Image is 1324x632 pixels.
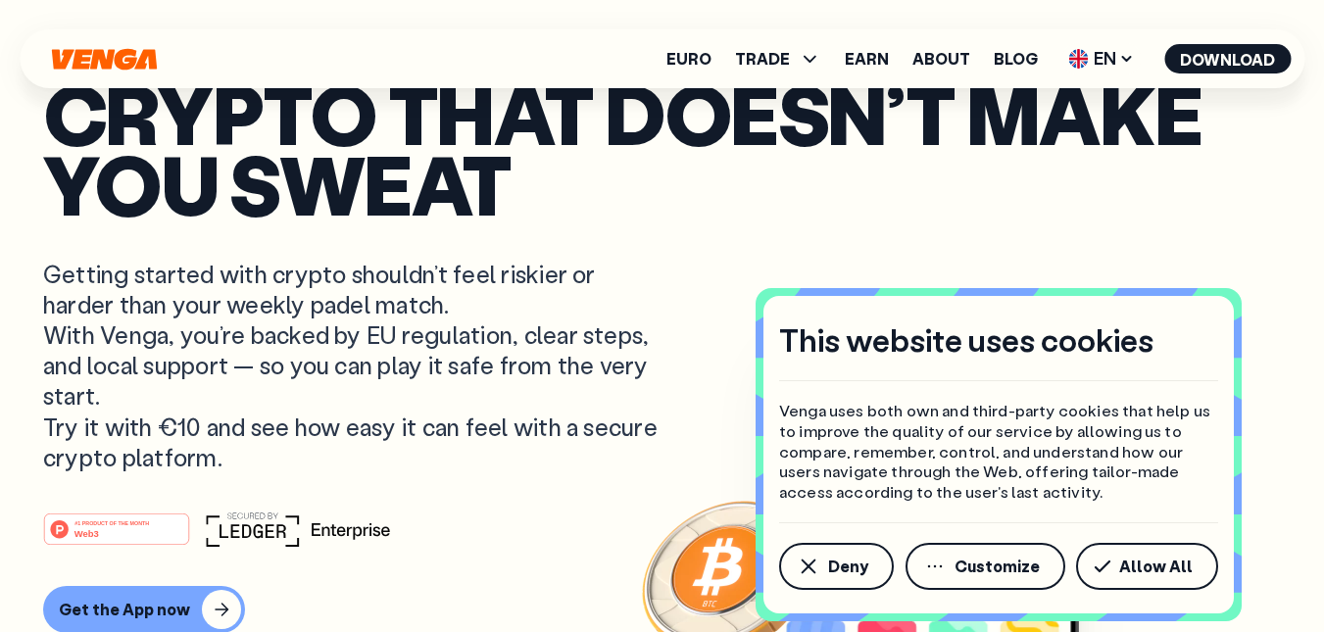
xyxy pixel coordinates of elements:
[828,559,868,574] span: Deny
[779,319,1153,361] h4: This website uses cookies
[735,47,821,71] span: TRADE
[779,543,894,590] button: Deny
[1061,43,1141,74] span: EN
[59,600,190,619] div: Get the App now
[1068,49,1088,69] img: flag-uk
[845,51,889,67] a: Earn
[912,51,970,67] a: About
[1119,559,1193,574] span: Allow All
[1076,543,1218,590] button: Allow All
[666,51,711,67] a: Euro
[735,51,790,67] span: TRADE
[906,543,1065,590] button: Customize
[74,528,99,539] tspan: Web3
[43,524,190,550] a: #1 PRODUCT OF THE MONTHWeb3
[74,520,149,526] tspan: #1 PRODUCT OF THE MONTH
[43,77,1281,219] p: Crypto that doesn’t make you sweat
[994,51,1038,67] a: Blog
[43,259,662,472] p: Getting started with crypto shouldn’t feel riskier or harder than your weekly padel match. With V...
[779,401,1218,503] p: Venga uses both own and third-party cookies that help us to improve the quality of our service by...
[1164,44,1291,73] button: Download
[955,559,1040,574] span: Customize
[49,48,159,71] svg: Home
